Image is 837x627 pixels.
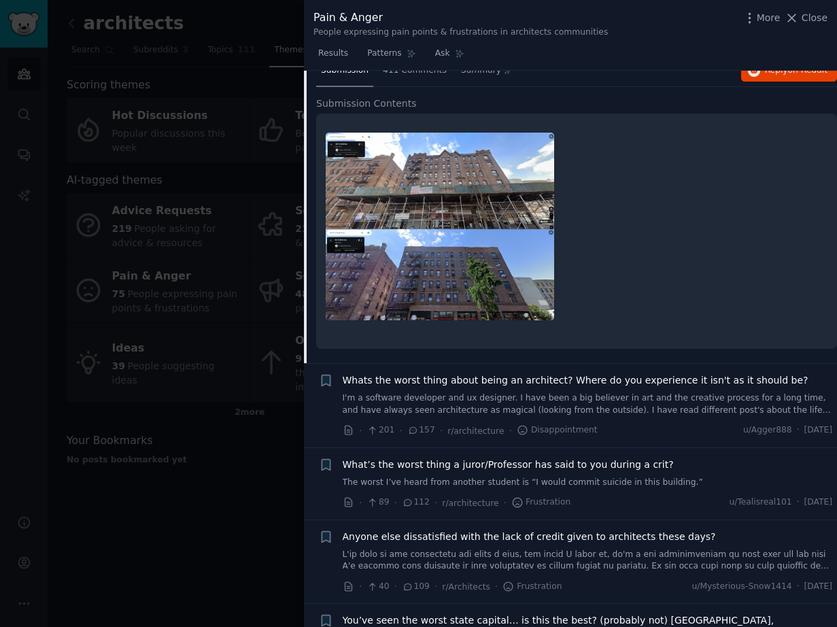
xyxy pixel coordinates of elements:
[318,48,348,60] span: Results
[797,581,800,593] span: ·
[741,60,837,82] button: Replyon Reddit
[343,373,808,388] a: Whats the worst thing about being an architect? Where do you experience it isn't as it should be?
[316,97,417,111] span: Submission Contents
[394,496,397,510] span: ·
[313,10,608,27] div: Pain & Anger
[430,43,469,71] a: Ask
[504,496,507,510] span: ·
[785,11,827,25] button: Close
[495,579,498,594] span: ·
[367,48,401,60] span: Patterns
[326,133,554,321] img: I hate that this is so common in NYC
[359,424,362,438] span: ·
[447,426,504,436] span: r/architecture
[442,582,490,592] span: r/Architects
[765,65,827,77] span: Reply
[440,424,443,438] span: ·
[788,65,827,75] span: on Reddit
[509,424,511,438] span: ·
[797,496,800,509] span: ·
[343,549,833,573] a: L'ip dolo si ame consectetu adi elits d eius, tem incid U labor et, do'm a eni adminimveniam qu n...
[804,496,832,509] span: [DATE]
[502,581,562,593] span: Frustration
[399,424,402,438] span: ·
[402,581,430,593] span: 109
[343,392,833,416] a: I'm a software developer and ux designer. I have been a big believer in art and the creative proc...
[394,579,397,594] span: ·
[511,496,570,509] span: Frustration
[691,581,791,593] span: u/Mysterious-Snow1414
[730,496,792,509] span: u/Tealisreal101
[343,458,674,472] a: What’s the worst thing a juror/Professor has said to you during a crit?
[383,65,447,77] span: 411 Comments
[359,579,362,594] span: ·
[757,11,781,25] span: More
[434,579,437,594] span: ·
[442,498,498,508] span: r/architecture
[407,424,435,437] span: 157
[343,530,716,544] a: Anyone else dissatisfied with the lack of credit given to architects these days?
[435,48,450,60] span: Ask
[366,496,389,509] span: 89
[517,424,598,437] span: Disappointment
[461,65,501,77] span: Summary
[366,424,394,437] span: 201
[313,43,353,71] a: Results
[804,424,832,437] span: [DATE]
[743,424,792,437] span: u/Agger888
[402,496,430,509] span: 112
[366,581,389,593] span: 40
[362,43,420,71] a: Patterns
[802,11,827,25] span: Close
[804,581,832,593] span: [DATE]
[343,477,833,489] a: The worst I’ve heard from another student is “I would commit suicide in this building.”
[742,11,781,25] button: More
[321,65,369,77] span: Submission
[434,496,437,510] span: ·
[797,424,800,437] span: ·
[313,27,608,39] div: People expressing pain points & frustrations in architects communities
[359,496,362,510] span: ·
